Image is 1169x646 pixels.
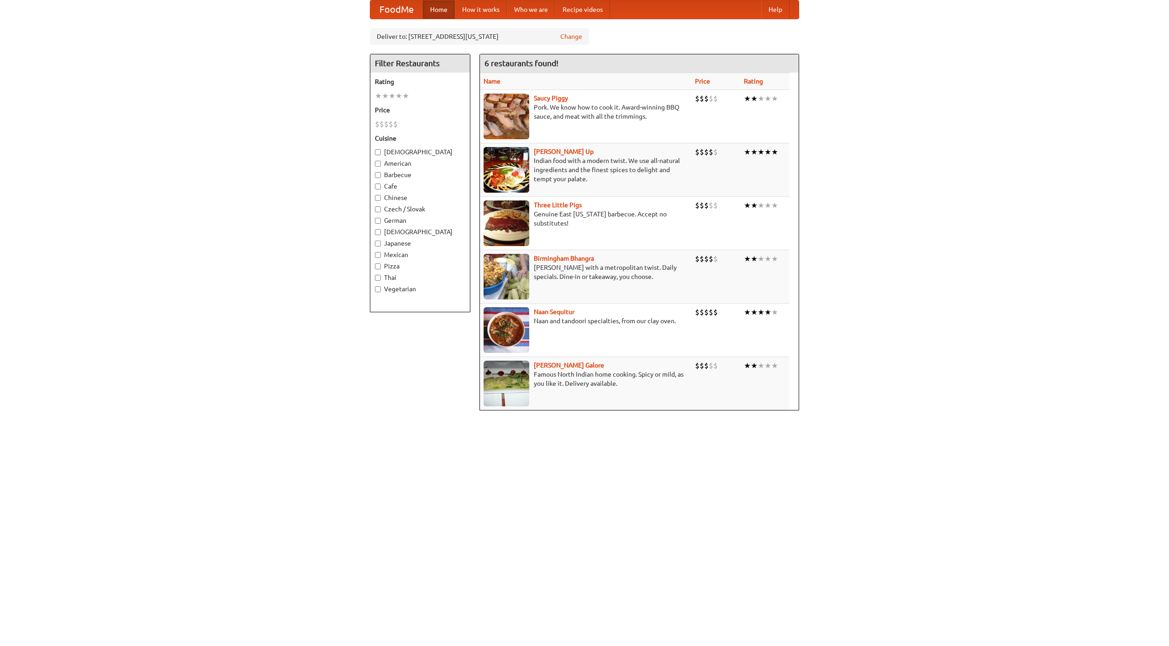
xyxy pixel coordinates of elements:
[758,147,764,157] li: ★
[744,361,751,371] li: ★
[709,361,713,371] li: $
[484,210,688,228] p: Genuine East [US_STATE] barbecue. Accept no substitutes!
[751,361,758,371] li: ★
[534,255,594,262] a: Birmingham Bhangra
[771,94,778,104] li: ★
[713,361,718,371] li: $
[709,200,713,210] li: $
[713,254,718,264] li: $
[484,263,688,281] p: [PERSON_NAME] with a metropolitan twist. Daily specials. Dine-in or takeaway, you choose.
[484,78,500,85] a: Name
[534,201,582,209] a: Three Little Pigs
[704,94,709,104] li: $
[744,200,751,210] li: ★
[751,94,758,104] li: ★
[534,308,574,315] a: Naan Sequitur
[375,159,465,168] label: American
[771,147,778,157] li: ★
[704,147,709,157] li: $
[375,134,465,143] h5: Cuisine
[395,91,402,101] li: ★
[695,254,700,264] li: $
[375,262,465,271] label: Pizza
[764,94,771,104] li: ★
[744,78,763,85] a: Rating
[389,119,393,129] li: $
[375,205,465,214] label: Czech / Slovak
[484,370,688,388] p: Famous North Indian home cooking. Spicy or mild, as you like it. Delivery available.
[751,307,758,317] li: ★
[375,275,381,281] input: Thai
[375,239,465,248] label: Japanese
[484,361,529,406] img: currygalore.jpg
[695,147,700,157] li: $
[375,147,465,157] label: [DEMOGRAPHIC_DATA]
[375,193,465,202] label: Chinese
[713,94,718,104] li: $
[695,78,710,85] a: Price
[704,361,709,371] li: $
[484,103,688,121] p: Pork. We know how to cook it. Award-winning BBQ sauce, and meat with all the trimmings.
[370,28,589,45] div: Deliver to: [STREET_ADDRESS][US_STATE]
[375,77,465,86] h5: Rating
[375,250,465,259] label: Mexican
[507,0,555,19] a: Who we are
[695,361,700,371] li: $
[455,0,507,19] a: How it works
[375,216,465,225] label: German
[709,94,713,104] li: $
[389,91,395,101] li: ★
[771,361,778,371] li: ★
[375,184,381,189] input: Cafe
[758,200,764,210] li: ★
[375,161,381,167] input: American
[758,94,764,104] li: ★
[375,263,381,269] input: Pizza
[744,254,751,264] li: ★
[700,307,704,317] li: $
[375,149,381,155] input: [DEMOGRAPHIC_DATA]
[370,54,470,73] h4: Filter Restaurants
[758,361,764,371] li: ★
[484,200,529,246] img: littlepigs.jpg
[700,361,704,371] li: $
[375,206,381,212] input: Czech / Slovak
[764,200,771,210] li: ★
[379,119,384,129] li: $
[384,119,389,129] li: $
[375,182,465,191] label: Cafe
[484,156,688,184] p: Indian food with a modern twist. We use all-natural ingredients and the finest spices to delight ...
[375,284,465,294] label: Vegetarian
[402,91,409,101] li: ★
[375,119,379,129] li: $
[375,218,381,224] input: German
[700,147,704,157] li: $
[534,95,568,102] a: Saucy Piggy
[484,316,688,326] p: Naan and tandoori specialties, from our clay oven.
[695,94,700,104] li: $
[695,200,700,210] li: $
[744,94,751,104] li: ★
[713,307,718,317] li: $
[700,254,704,264] li: $
[713,200,718,210] li: $
[764,361,771,371] li: ★
[423,0,455,19] a: Home
[375,241,381,247] input: Japanese
[700,200,704,210] li: $
[375,252,381,258] input: Mexican
[382,91,389,101] li: ★
[764,307,771,317] li: ★
[484,59,558,68] ng-pluralize: 6 restaurants found!
[375,195,381,201] input: Chinese
[375,229,381,235] input: [DEMOGRAPHIC_DATA]
[534,362,604,369] a: [PERSON_NAME] Galore
[751,200,758,210] li: ★
[695,307,700,317] li: $
[375,91,382,101] li: ★
[713,147,718,157] li: $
